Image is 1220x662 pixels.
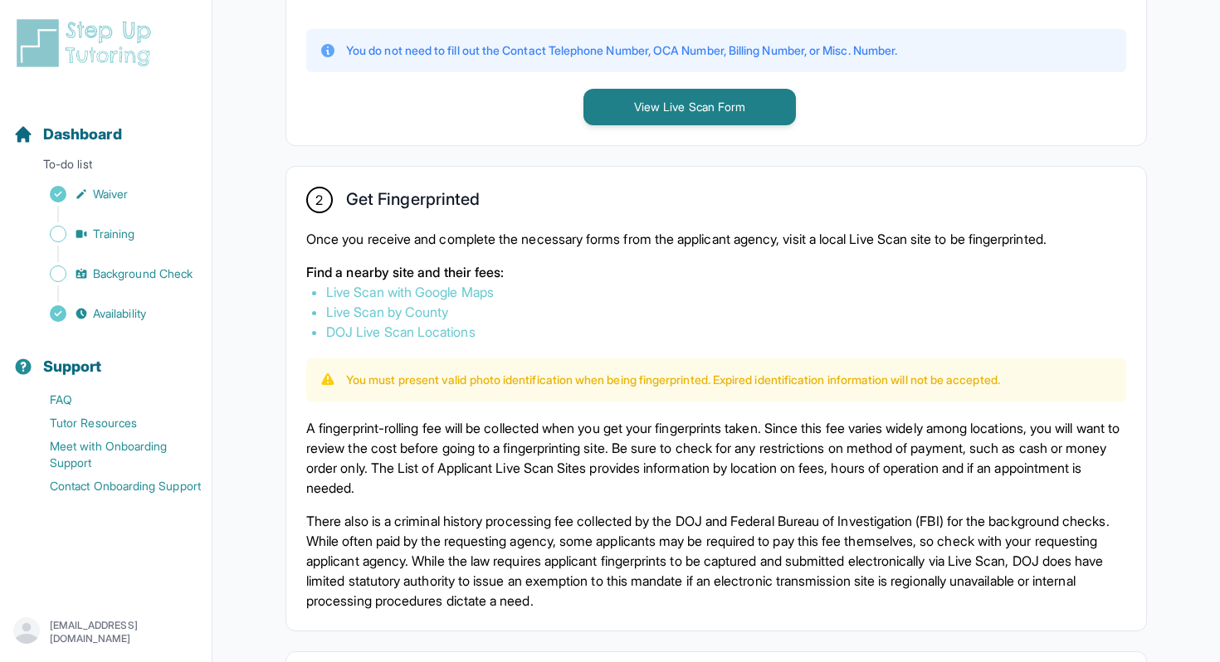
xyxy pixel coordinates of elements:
[306,418,1126,498] p: A fingerprint-rolling fee will be collected when you get your fingerprints taken. Since this fee ...
[13,123,122,146] a: Dashboard
[306,229,1126,249] p: Once you receive and complete the necessary forms from the applicant agency, visit a local Live S...
[13,262,212,285] a: Background Check
[13,183,212,206] a: Waiver
[346,189,480,216] h2: Get Fingerprinted
[13,222,212,246] a: Training
[315,190,323,210] span: 2
[7,329,205,385] button: Support
[306,511,1126,611] p: There also is a criminal history processing fee collected by the DOJ and Federal Bureau of Invest...
[583,89,796,125] button: View Live Scan Form
[583,98,796,114] a: View Live Scan Form
[93,186,128,202] span: Waiver
[43,123,122,146] span: Dashboard
[13,435,212,475] a: Meet with Onboarding Support
[7,156,205,179] p: To-do list
[93,226,135,242] span: Training
[13,617,198,647] button: [EMAIL_ADDRESS][DOMAIN_NAME]
[7,96,205,153] button: Dashboard
[346,42,897,59] p: You do not need to fill out the Contact Telephone Number, OCA Number, Billing Number, or Misc. Nu...
[50,619,198,645] p: [EMAIL_ADDRESS][DOMAIN_NAME]
[326,304,448,320] a: Live Scan by County
[13,17,161,70] img: logo
[306,262,1126,282] p: Find a nearby site and their fees:
[326,284,494,300] a: Live Scan with Google Maps
[346,372,1000,388] p: You must present valid photo identification when being fingerprinted. Expired identification info...
[43,355,102,378] span: Support
[326,324,476,340] a: DOJ Live Scan Locations
[93,305,146,322] span: Availability
[13,388,212,411] a: FAQ
[93,265,193,282] span: Background Check
[13,411,212,435] a: Tutor Resources
[13,302,212,325] a: Availability
[13,475,212,498] a: Contact Onboarding Support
